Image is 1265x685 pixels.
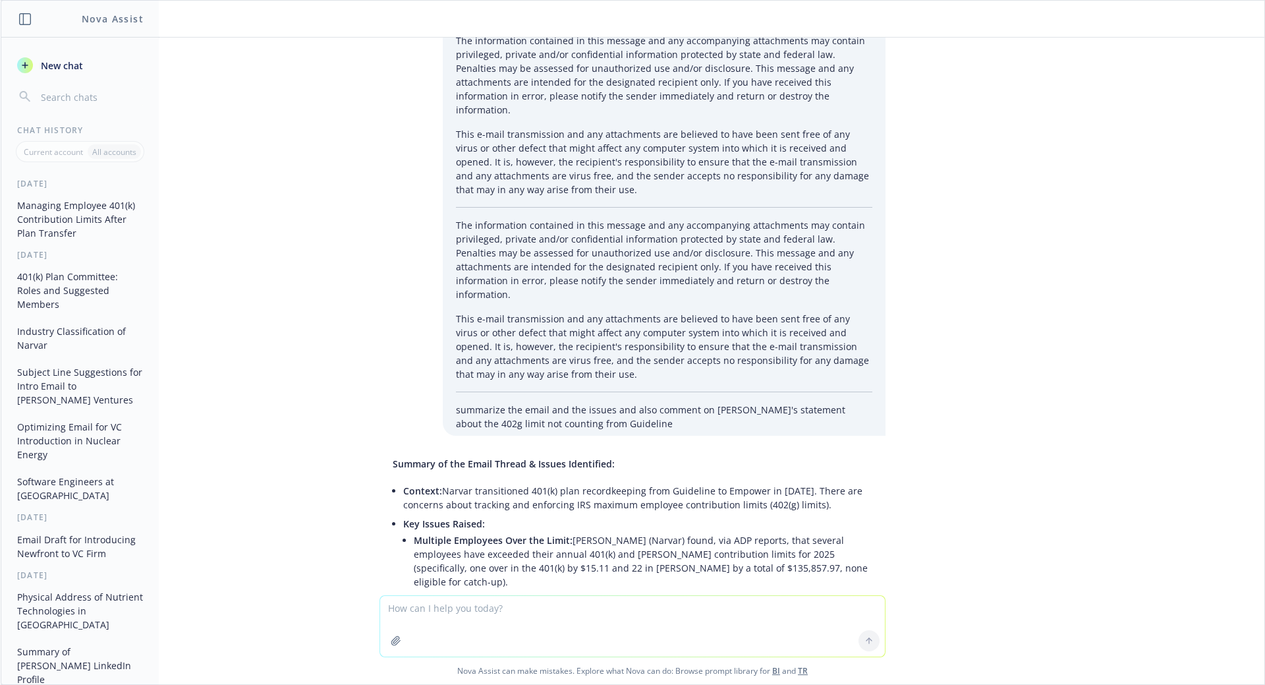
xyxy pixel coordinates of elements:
span: Nova Assist can make mistakes. Explore what Nova can do: Browse prompt library for and [6,657,1259,684]
button: Physical Address of Nutrient Technologies in [GEOGRAPHIC_DATA] [12,586,148,636]
p: summarize the email and the issues and also comment on [PERSON_NAME]'s statement about the 402g l... [456,403,872,431]
p: All accounts [92,146,136,158]
span: Multiple Employees Over the Limit: [414,534,573,547]
button: New chat [12,53,148,77]
button: 401(k) Plan Committee: Roles and Suggested Members [12,266,148,315]
button: Subject Line Suggestions for Intro Email to [PERSON_NAME] Ventures [12,361,148,411]
button: Optimizing Email for VC Introduction in Nuclear Energy [12,416,148,465]
div: [DATE] [1,570,159,581]
p: Current account [24,146,83,158]
div: [DATE] [1,249,159,260]
span: New chat [38,59,83,73]
input: Search chats [38,88,143,106]
div: [DATE] [1,178,159,189]
a: TR [798,665,808,676]
p: This e-mail transmission and any attachments are believed to have been sent free of any virus or ... [456,312,872,381]
span: Key Issues Raised: [403,518,485,530]
button: Industry Classification of Narvar [12,320,148,356]
h1: Nova Assist [82,12,144,26]
button: Email Draft for Introducing Newfront to VC Firm [12,529,148,564]
p: Narvar transitioned 401(k) plan recordkeeping from Guideline to Empower in [DATE]. There are conc... [403,484,872,512]
span: Summary of the Email Thread & Issues Identified: [393,458,615,470]
li: Empower only tracks contributions made after the transition in March/[DATE] forward. Contribution... [414,591,872,638]
button: Software Engineers at [GEOGRAPHIC_DATA] [12,471,148,506]
p: The information contained in this message and any accompanying attachments may contain privileged... [456,34,872,117]
button: Managing Employee 401(k) Contribution Limits After Plan Transfer [12,194,148,244]
p: The information contained in this message and any accompanying attachments may contain privileged... [456,218,872,301]
span: Context: [403,485,442,497]
div: [DATE] [1,512,159,523]
div: Chat History [1,125,159,136]
li: [PERSON_NAME] (Narvar) found, via ADP reports, that several employees have exceeded their annual ... [414,531,872,591]
p: This e-mail transmission and any attachments are believed to have been sent free of any virus or ... [456,127,872,196]
a: BI [772,665,780,676]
